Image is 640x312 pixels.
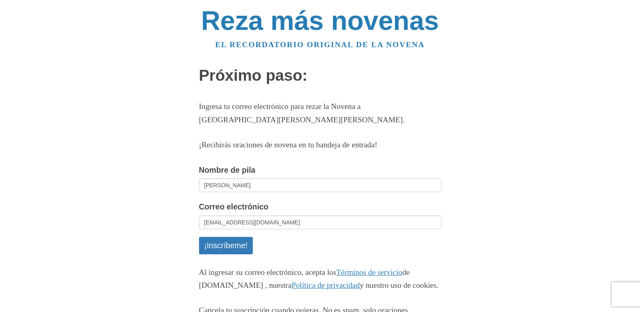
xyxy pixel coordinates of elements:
[292,281,360,289] a: Política de privacidad
[204,241,248,250] font: ¡Inscríbeme!
[360,281,439,289] font: y nuestro uso de cookies.
[199,268,336,276] font: Al ingresar su correo electrónico, acepta los
[199,140,378,149] font: ¡Recibirás oraciones de novena en tu bandeja de entrada!
[215,40,425,49] a: El recordatorio original de la novena
[199,67,308,84] font: Próximo paso:
[199,102,405,124] font: Ingresa tu correo electrónico para rezar la Novena a [GEOGRAPHIC_DATA][PERSON_NAME][PERSON_NAME].
[199,178,441,192] input: Opcional
[199,165,256,174] font: Nombre de pila
[199,202,269,211] font: Correo electrónico
[201,6,439,36] a: Reza más novenas
[336,268,402,276] a: Términos de servicio
[199,237,253,254] button: ¡Inscríbeme!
